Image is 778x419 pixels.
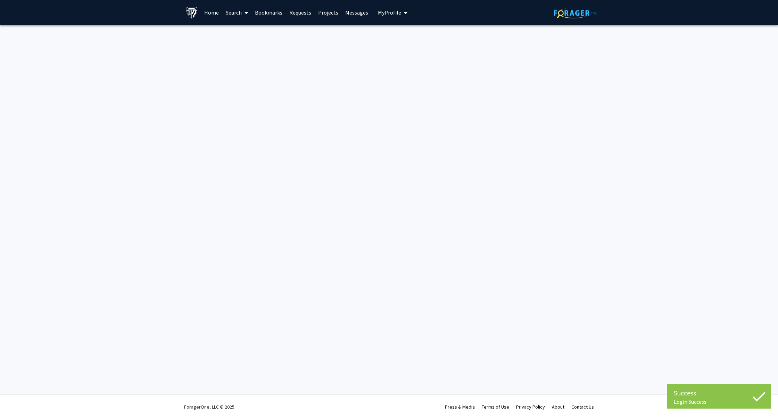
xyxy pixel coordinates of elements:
a: Requests [286,0,315,25]
img: Johns Hopkins University Logo [186,7,198,19]
a: Contact Us [571,404,594,410]
a: Privacy Policy [516,404,545,410]
img: ForagerOne Logo [554,8,597,18]
div: Success [674,388,764,398]
a: Bookmarks [251,0,286,25]
a: Projects [315,0,342,25]
a: Search [222,0,251,25]
a: Home [201,0,222,25]
span: My Profile [378,9,401,16]
div: Login Success [674,398,764,405]
a: About [552,404,564,410]
a: Messages [342,0,372,25]
a: Terms of Use [482,404,509,410]
a: Press & Media [445,404,475,410]
div: ForagerOne, LLC © 2025 [184,395,234,419]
